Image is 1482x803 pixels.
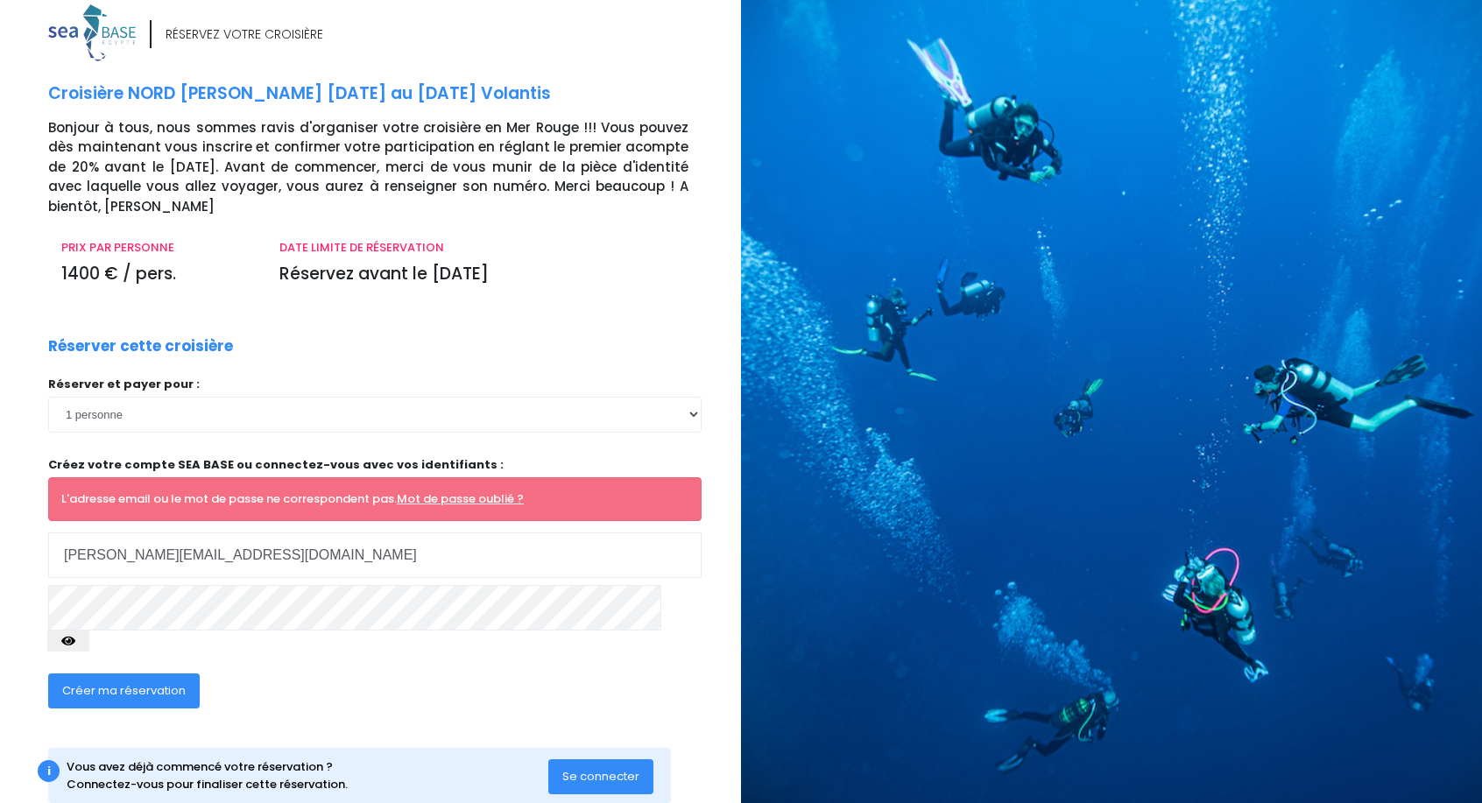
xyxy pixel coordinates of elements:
[61,262,253,287] p: 1400 € / pers.
[62,682,186,699] span: Créer ma réservation
[48,532,702,578] input: Adresse email
[67,758,548,792] div: Vous avez déjà commencé votre réservation ? Connectez-vous pour finaliser cette réservation.
[548,759,653,794] button: Se connecter
[48,477,702,521] div: L'adresse email ou le mot de passe ne correspondent pas.
[48,376,702,393] p: Réserver et payer pour :
[48,118,728,217] p: Bonjour à tous, nous sommes ravis d'organiser votre croisière en Mer Rouge !!! Vous pouvez dès ma...
[38,760,60,782] div: i
[48,81,728,107] p: Croisière NORD [PERSON_NAME] [DATE] au [DATE] Volantis
[48,456,702,474] p: Créez votre compte SEA BASE ou connectez-vous avec vos identifiants :
[279,262,688,287] p: Réservez avant le [DATE]
[279,239,688,257] p: DATE LIMITE DE RÉSERVATION
[48,4,136,61] img: logo_color1.png
[397,490,524,507] a: Mot de passe oublié ?
[48,673,200,708] button: Créer ma réservation
[61,239,253,257] p: PRIX PAR PERSONNE
[548,768,653,783] a: Se connecter
[48,335,233,358] p: Réserver cette croisière
[562,768,639,785] span: Se connecter
[166,25,323,44] div: RÉSERVEZ VOTRE CROISIÈRE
